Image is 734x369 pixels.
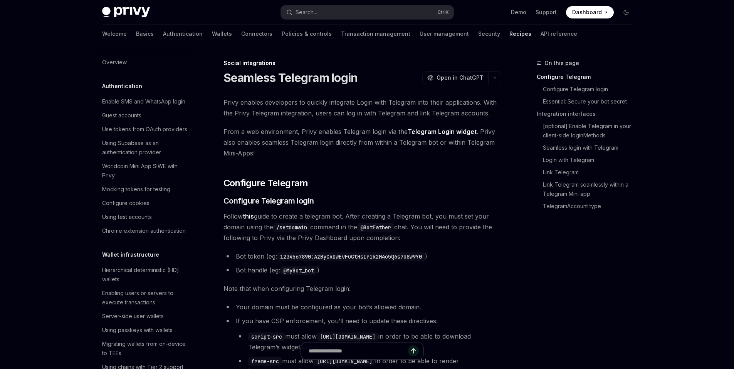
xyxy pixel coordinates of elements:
[341,25,410,43] a: Transaction management
[96,309,195,323] a: Server-side user wallets
[102,312,164,321] div: Server-side user wallets
[96,196,195,210] a: Configure cookies
[223,71,358,85] h1: Seamless Telegram login
[223,126,501,159] span: From a web environment, Privy enables Telegram login via the . Privy also enables seamless Telegr...
[223,283,501,294] span: Note that when configuring Telegram login:
[543,142,638,154] a: Seamless login with Telegram
[273,223,310,232] code: /setdomain
[96,136,195,159] a: Using Supabase as an authentication provider
[544,58,579,68] span: On this page
[223,97,501,119] span: Privy enables developers to quickly integrate Login with Telegram into their applications. With t...
[102,265,190,284] div: Hierarchical deterministic (HD) wallets
[223,195,314,206] span: Configure Telegram login
[243,212,254,220] a: this
[543,83,638,95] a: Configure Telegram login
[102,7,150,18] img: dark logo
[478,25,500,43] a: Security
[537,108,638,120] a: Integration interfaces
[223,265,501,275] li: Bot handle (eg: )
[96,263,195,286] a: Hierarchical deterministic (HD) wallets
[102,212,152,222] div: Using test accounts
[102,162,190,180] div: Worldcoin Mini App SIWE with Privy
[102,25,127,43] a: Welcome
[420,25,469,43] a: User management
[543,166,638,179] a: Link Telegram
[543,179,638,200] a: Link Telegram seamlessly within a Telegram Mini app
[509,25,531,43] a: Recipes
[248,332,285,341] code: script-src
[163,25,203,43] a: Authentication
[620,6,632,18] button: Toggle dark mode
[223,211,501,243] span: Follow guide to create a telegram bot. After creating a Telegram bot, you must set your domain us...
[102,125,187,134] div: Use tokens from OAuth providers
[543,200,638,212] a: TelegramAccount type
[437,74,484,82] span: Open in ChatGPT
[102,339,190,358] div: Migrating wallets from on-device to TEEs
[543,120,638,142] a: [optional] Enable Telegram in your client-side loginMethods
[102,226,186,235] div: Chrome extension authentication
[296,8,317,17] div: Search...
[282,25,332,43] a: Policies & controls
[96,109,195,122] a: Guest accounts
[280,266,317,275] code: @MyBot_bot
[102,139,190,157] div: Using Supabase as an authentication provider
[566,6,614,18] a: Dashboard
[102,250,159,259] h5: Wallet infrastructure
[357,223,394,232] code: @BotFather
[102,185,170,194] div: Mocking tokens for testing
[212,25,232,43] a: Wallets
[572,8,602,16] span: Dashboard
[437,9,449,15] span: Ctrl K
[317,332,378,341] code: [URL][DOMAIN_NAME]
[102,326,173,335] div: Using passkeys with wallets
[96,337,195,360] a: Migrating wallets from on-device to TEEs
[102,97,185,106] div: Enable SMS and WhatsApp login
[136,25,154,43] a: Basics
[541,25,577,43] a: API reference
[277,252,425,261] code: 1234567890:AzByCxDwEvFuGtHsIr1k2M4o5Q6s7U8w9Y0
[422,71,488,84] button: Open in ChatGPT
[102,58,127,67] div: Overview
[511,8,526,16] a: Demo
[96,224,195,238] a: Chrome extension authentication
[408,346,419,356] button: Send message
[223,251,501,262] li: Bot token (eg: )
[281,5,454,19] button: Search...CtrlK
[543,154,638,166] a: Login with Telegram
[96,95,195,109] a: Enable SMS and WhatsApp login
[223,302,501,312] li: Your domain must be configured as your bot’s allowed domain.
[241,25,272,43] a: Connectors
[96,210,195,224] a: Using test accounts
[537,71,638,83] a: Configure Telegram
[96,55,195,69] a: Overview
[96,122,195,136] a: Use tokens from OAuth providers
[102,111,141,120] div: Guest accounts
[102,289,190,307] div: Enabling users or servers to execute transactions
[223,177,308,189] span: Configure Telegram
[96,159,195,182] a: Worldcoin Mini App SIWE with Privy
[543,95,638,108] a: Essential: Secure your bot secret
[96,182,195,196] a: Mocking tokens for testing
[102,82,142,91] h5: Authentication
[223,59,501,67] div: Social integrations
[408,128,477,136] a: Telegram Login widget
[96,323,195,337] a: Using passkeys with wallets
[102,199,149,208] div: Configure cookies
[536,8,557,16] a: Support
[236,331,501,352] li: must allow in order to be able to download Telegram’s widget script.
[96,286,195,309] a: Enabling users or servers to execute transactions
